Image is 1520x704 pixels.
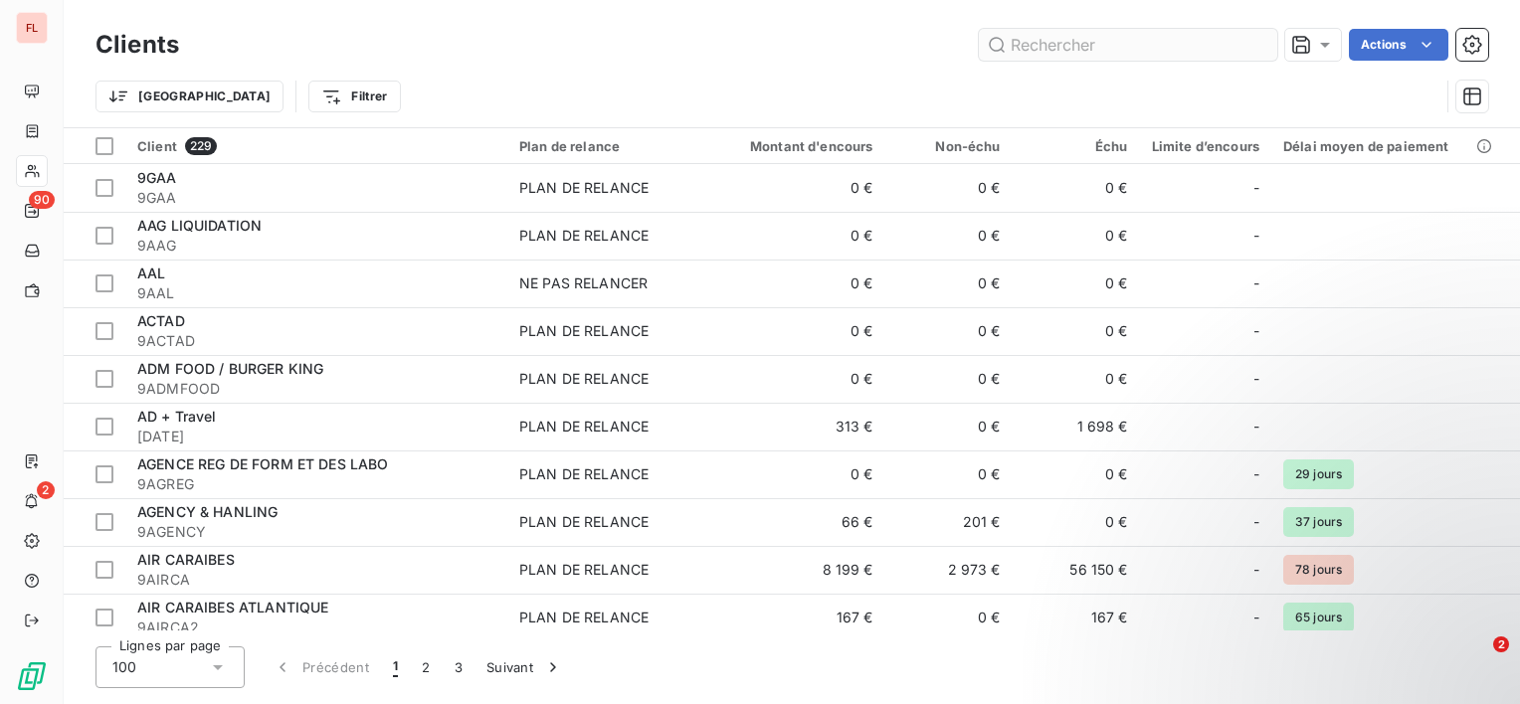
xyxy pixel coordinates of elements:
[885,594,1013,641] td: 0 €
[885,355,1013,403] td: 0 €
[714,212,885,260] td: 0 €
[443,646,475,688] button: 3
[885,164,1013,212] td: 0 €
[137,570,495,590] span: 9AIRCA
[16,660,48,692] img: Logo LeanPay
[1013,355,1140,403] td: 0 €
[95,81,284,112] button: [GEOGRAPHIC_DATA]
[475,646,575,688] button: Suivant
[1013,164,1140,212] td: 0 €
[29,191,55,209] span: 90
[519,512,649,532] div: PLAN DE RELANCE
[1013,498,1140,546] td: 0 €
[137,408,217,425] span: AD + Travel
[137,138,177,154] span: Client
[137,283,495,303] span: 9AAL
[393,657,398,677] span: 1
[519,273,648,293] div: NE PAS RELANCER
[714,164,885,212] td: 0 €
[714,403,885,450] td: 313 €
[137,522,495,542] span: 9AGENCY
[1253,321,1259,341] span: -
[1493,636,1509,652] span: 2
[381,646,410,688] button: 1
[519,608,649,627] div: PLAN DE RELANCE
[137,599,328,616] span: AIR CARAIBES ATLANTIQUE
[95,27,179,63] h3: Clients
[137,427,495,446] span: [DATE]
[519,464,649,484] div: PLAN DE RELANCE
[1253,226,1259,246] span: -
[885,546,1013,594] td: 2 973 €
[885,212,1013,260] td: 0 €
[714,498,885,546] td: 66 €
[137,474,495,494] span: 9AGREG
[1349,29,1448,61] button: Actions
[1253,464,1259,484] span: -
[137,264,165,281] span: AAL
[137,455,389,472] span: AGENCE REG DE FORM ET DES LABO
[137,236,495,256] span: 9AAG
[714,450,885,498] td: 0 €
[885,307,1013,355] td: 0 €
[885,450,1013,498] td: 0 €
[1122,511,1520,650] iframe: Intercom notifications message
[137,217,262,234] span: AAG LIQUIDATION
[410,646,442,688] button: 2
[137,503,278,520] span: AGENCY & HANLING
[137,188,495,208] span: 9GAA
[519,226,649,246] div: PLAN DE RELANCE
[1283,138,1496,154] div: Délai moyen de paiement
[519,560,649,580] div: PLAN DE RELANCE
[37,481,55,499] span: 2
[137,551,235,568] span: AIR CARAIBES
[1283,507,1354,537] span: 37 jours
[1452,636,1500,684] iframe: Intercom live chat
[1253,178,1259,198] span: -
[714,260,885,307] td: 0 €
[714,594,885,641] td: 167 €
[137,169,177,186] span: 9GAA
[1025,138,1128,154] div: Échu
[885,260,1013,307] td: 0 €
[137,331,495,351] span: 9ACTAD
[137,360,323,377] span: ADM FOOD / BURGER KING
[897,138,1001,154] div: Non-échu
[1013,260,1140,307] td: 0 €
[1283,459,1354,489] span: 29 jours
[1013,450,1140,498] td: 0 €
[519,417,649,437] div: PLAN DE RELANCE
[1253,369,1259,389] span: -
[1013,594,1140,641] td: 167 €
[519,369,649,389] div: PLAN DE RELANCE
[714,546,885,594] td: 8 199 €
[1253,417,1259,437] span: -
[137,312,185,329] span: ACTAD
[714,307,885,355] td: 0 €
[726,138,873,154] div: Montant d'encours
[137,617,495,637] span: 9AIRCA2
[1152,138,1259,154] div: Limite d’encours
[1253,273,1259,293] span: -
[1013,212,1140,260] td: 0 €
[1013,546,1140,594] td: 56 150 €
[308,81,400,112] button: Filtrer
[519,178,649,198] div: PLAN DE RELANCE
[261,646,381,688] button: Précédent
[1013,307,1140,355] td: 0 €
[885,403,1013,450] td: 0 €
[519,321,649,341] div: PLAN DE RELANCE
[112,657,136,677] span: 100
[714,355,885,403] td: 0 €
[1013,403,1140,450] td: 1 698 €
[185,137,217,155] span: 229
[16,12,48,44] div: FL
[885,498,1013,546] td: 201 €
[137,379,495,399] span: 9ADMFOOD
[519,138,702,154] div: Plan de relance
[979,29,1277,61] input: Rechercher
